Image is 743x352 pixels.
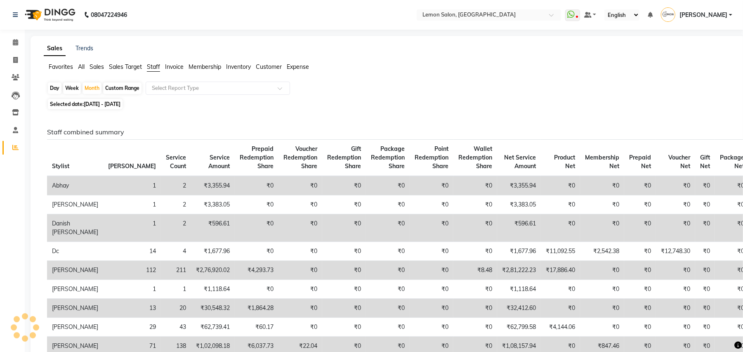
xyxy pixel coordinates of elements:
[366,214,410,242] td: ₹0
[235,176,278,195] td: ₹0
[322,299,366,318] td: ₹0
[656,176,695,195] td: ₹0
[235,261,278,280] td: ₹4,293.73
[103,82,142,94] div: Custom Range
[287,63,309,70] span: Expense
[191,195,235,214] td: ₹3,383.05
[63,82,81,94] div: Week
[191,299,235,318] td: ₹30,548.32
[504,154,536,170] span: Net Service Amount
[695,318,715,337] td: ₹0
[624,261,656,280] td: ₹0
[580,261,624,280] td: ₹0
[656,299,695,318] td: ₹0
[580,318,624,337] td: ₹0
[208,154,230,170] span: Service Amount
[322,195,366,214] td: ₹0
[366,280,410,299] td: ₹0
[327,145,361,170] span: Gift Redemption Share
[366,299,410,318] td: ₹0
[191,242,235,261] td: ₹1,677.96
[410,176,453,195] td: ₹0
[91,3,127,26] b: 08047224946
[497,176,541,195] td: ₹3,355.94
[161,318,191,337] td: 43
[103,318,161,337] td: 29
[322,214,366,242] td: ₹0
[235,318,278,337] td: ₹60.17
[226,63,251,70] span: Inventory
[103,280,161,299] td: 1
[78,63,85,70] span: All
[554,154,575,170] span: Product Net
[103,214,161,242] td: 1
[541,214,580,242] td: ₹0
[541,261,580,280] td: ₹17,886.40
[161,242,191,261] td: 4
[322,261,366,280] td: ₹0
[75,45,93,52] a: Trends
[283,145,317,170] span: Voucher Redemption Share
[497,214,541,242] td: ₹596.61
[83,82,101,94] div: Month
[52,162,69,170] span: Stylist
[278,318,322,337] td: ₹0
[44,41,66,56] a: Sales
[656,280,695,299] td: ₹0
[410,280,453,299] td: ₹0
[580,280,624,299] td: ₹0
[497,318,541,337] td: ₹62,799.58
[541,176,580,195] td: ₹0
[410,318,453,337] td: ₹0
[624,280,656,299] td: ₹0
[624,176,656,195] td: ₹0
[453,214,497,242] td: ₹0
[410,195,453,214] td: ₹0
[47,261,103,280] td: [PERSON_NAME]
[453,176,497,195] td: ₹0
[278,176,322,195] td: ₹0
[624,195,656,214] td: ₹0
[497,242,541,261] td: ₹1,677.96
[235,280,278,299] td: ₹0
[497,299,541,318] td: ₹32,412.60
[624,299,656,318] td: ₹0
[453,318,497,337] td: ₹0
[453,299,497,318] td: ₹0
[656,261,695,280] td: ₹0
[161,280,191,299] td: 1
[580,299,624,318] td: ₹0
[166,154,186,170] span: Service Count
[458,145,492,170] span: Wallet Redemption Share
[695,195,715,214] td: ₹0
[580,176,624,195] td: ₹0
[278,242,322,261] td: ₹0
[624,214,656,242] td: ₹0
[47,242,103,261] td: Dc
[371,145,405,170] span: Package Redemption Share
[161,176,191,195] td: 2
[47,318,103,337] td: [PERSON_NAME]
[366,176,410,195] td: ₹0
[90,63,104,70] span: Sales
[410,214,453,242] td: ₹0
[47,128,725,136] h6: Staff combined summary
[453,261,497,280] td: ₹8.48
[661,7,675,22] img: Viraj Gamre
[235,214,278,242] td: ₹0
[366,318,410,337] td: ₹0
[278,214,322,242] td: ₹0
[109,63,142,70] span: Sales Target
[278,261,322,280] td: ₹0
[191,214,235,242] td: ₹596.61
[147,63,160,70] span: Staff
[47,214,103,242] td: Danish [PERSON_NAME]
[191,318,235,337] td: ₹62,739.41
[322,176,366,195] td: ₹0
[624,242,656,261] td: ₹0
[580,214,624,242] td: ₹0
[48,82,61,94] div: Day
[695,176,715,195] td: ₹0
[278,299,322,318] td: ₹0
[700,154,710,170] span: Gift Net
